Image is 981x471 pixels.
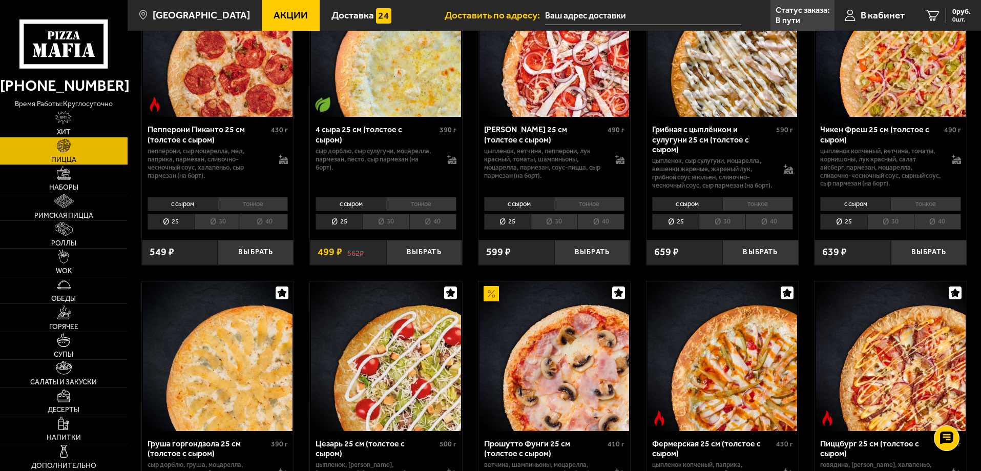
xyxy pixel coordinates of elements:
[150,247,174,257] span: 549 ₽
[316,125,437,144] div: 4 сыра 25 см (толстое с сыром)
[867,214,914,230] li: 30
[271,440,288,448] span: 390 г
[554,240,630,265] button: Выбрать
[820,439,942,458] div: Пиццбург 25 см (толстое с сыром)
[699,214,745,230] li: 30
[347,247,364,257] s: 562 ₽
[914,214,961,230] li: 40
[49,323,78,331] span: Горячее
[652,157,774,190] p: цыпленок, сыр сулугуни, моцарелла, вешенки жареные, жареный лук, грибной соус Жюльен, сливочно-че...
[608,126,624,134] span: 490 г
[822,247,847,257] span: 639 ₽
[54,351,73,358] span: Супы
[316,197,386,211] li: с сыром
[362,214,409,230] li: 30
[484,197,554,211] li: с сыром
[331,10,374,20] span: Доставка
[484,286,499,301] img: Акционный
[944,126,961,134] span: 490 г
[31,462,96,469] span: Дополнительно
[310,281,462,431] a: Цезарь 25 см (толстое с сыром)
[318,247,342,257] span: 499 ₽
[148,197,218,211] li: с сыром
[776,6,829,14] p: Статус заказа:
[891,240,967,265] button: Выбрать
[820,125,942,144] div: Чикен Фреш 25 см (толстое с сыром)
[147,97,162,112] img: Острое блюдо
[890,197,961,211] li: тонкое
[484,147,606,180] p: цыпленок, ветчина, пепперони, лук красный, томаты, шампиньоны, моцарелла, пармезан, соус-пицца, с...
[49,184,78,191] span: Наборы
[776,16,800,25] p: В пути
[478,281,631,431] a: АкционныйПрошутто Фунги 25 см (толстое с сыром)
[648,281,797,431] img: Фермерская 25 см (толстое с сыром)
[952,16,971,23] span: 0 шт.
[153,10,250,20] span: [GEOGRAPHIC_DATA]
[311,281,461,431] img: Цезарь 25 см (толстое с сыром)
[531,214,577,230] li: 30
[440,126,456,134] span: 390 г
[47,434,81,441] span: Напитки
[820,214,867,230] li: 25
[218,197,288,211] li: тонкое
[952,8,971,15] span: 0 руб.
[271,126,288,134] span: 430 г
[652,214,699,230] li: 25
[820,197,890,211] li: с сыром
[545,6,741,25] input: Ваш адрес доставки
[745,214,792,230] li: 40
[241,214,288,230] li: 40
[652,197,722,211] li: с сыром
[376,8,391,24] img: 15daf4d41897b9f0e9f617042186c801.svg
[654,247,679,257] span: 659 ₽
[861,10,905,20] span: В кабинет
[479,281,629,431] img: Прошутто Фунги 25 см (толстое с сыром)
[148,214,194,230] li: 25
[484,439,606,458] div: Прошутто Фунги 25 см (толстое с сыром)
[56,268,72,275] span: WOK
[218,240,294,265] button: Выбрать
[315,97,330,112] img: Вегетарианское блюдо
[440,440,456,448] span: 500 г
[386,240,462,265] button: Выбрать
[143,281,293,431] img: Груша горгондзола 25 см (толстое с сыром)
[148,147,269,180] p: пепперони, сыр Моцарелла, мед, паприка, пармезан, сливочно-чесночный соус, халапеньо, сыр пармеза...
[386,197,456,211] li: тонкое
[274,10,308,20] span: Акции
[820,147,942,188] p: цыпленок копченый, ветчина, томаты, корнишоны, лук красный, салат айсберг, пармезан, моцарелла, с...
[652,439,774,458] div: Фермерская 25 см (толстое с сыром)
[57,129,71,136] span: Хит
[646,281,799,431] a: Острое блюдоФермерская 25 см (толстое с сыром)
[722,240,798,265] button: Выбрать
[776,440,793,448] span: 430 г
[484,125,606,144] div: [PERSON_NAME] 25 см (толстое с сыром)
[48,406,79,414] span: Десерты
[51,295,76,302] span: Обеды
[554,197,624,211] li: тонкое
[142,281,294,431] a: Груша горгондзола 25 см (толстое с сыром)
[148,125,269,144] div: Пепперони Пиканто 25 см (толстое с сыром)
[34,212,93,219] span: Римская пицца
[445,10,545,20] span: Доставить по адресу:
[652,411,667,426] img: Острое блюдо
[820,411,835,426] img: Острое блюдо
[776,126,793,134] span: 590 г
[51,156,76,163] span: Пицца
[30,379,97,386] span: Салаты и закуски
[816,281,966,431] img: Пиццбург 25 см (толстое с сыром)
[148,439,269,458] div: Груша горгондзола 25 см (толстое с сыром)
[194,214,241,230] li: 30
[484,214,531,230] li: 25
[652,125,774,154] div: Грибная с цыплёнком и сулугуни 25 см (толстое с сыром)
[486,247,511,257] span: 599 ₽
[316,439,437,458] div: Цезарь 25 см (толстое с сыром)
[409,214,456,230] li: 40
[51,240,76,247] span: Роллы
[815,281,967,431] a: Острое блюдоПиццбург 25 см (толстое с сыром)
[722,197,793,211] li: тонкое
[608,440,624,448] span: 410 г
[316,147,437,172] p: сыр дорблю, сыр сулугуни, моцарелла, пармезан, песто, сыр пармезан (на борт).
[316,214,362,230] li: 25
[577,214,624,230] li: 40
